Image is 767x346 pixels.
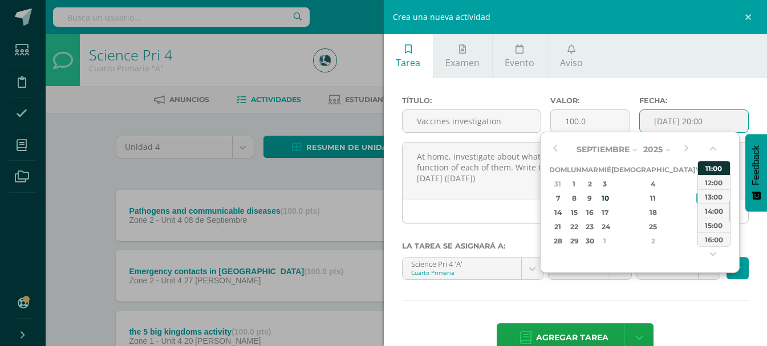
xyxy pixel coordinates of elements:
[698,189,730,203] div: 13:00
[599,192,610,205] div: 10
[568,206,580,219] div: 15
[640,110,748,132] input: Fecha de entrega
[643,144,663,154] span: 2025
[551,177,565,190] div: 31
[599,234,610,247] div: 1
[568,177,580,190] div: 1
[639,96,749,105] label: Fecha:
[568,192,580,205] div: 8
[599,220,610,233] div: 24
[696,177,707,190] div: 5
[696,234,707,247] div: 3
[568,220,580,233] div: 22
[549,162,567,177] th: Dom
[696,220,707,233] div: 26
[696,192,707,205] div: 12
[745,134,767,211] button: Feedback - Mostrar encuesta
[620,206,687,219] div: 18
[599,206,610,219] div: 17
[599,177,610,190] div: 3
[402,96,541,105] label: Título:
[551,234,565,247] div: 28
[698,203,730,218] div: 14:00
[411,258,513,268] div: Science Pri 4 'A'
[551,206,565,219] div: 14
[698,218,730,232] div: 15:00
[583,234,596,247] div: 30
[411,268,513,276] div: Cuarto Primaria
[433,34,492,78] a: Examen
[547,34,595,78] a: Aviso
[505,56,534,69] span: Evento
[583,177,596,190] div: 2
[620,192,687,205] div: 11
[696,206,707,219] div: 19
[598,162,611,177] th: Mié
[577,144,630,154] span: Septiembre
[396,56,420,69] span: Tarea
[567,162,582,177] th: Lun
[551,110,630,132] input: Puntos máximos
[698,232,730,246] div: 16:00
[403,258,543,279] a: Science Pri 4 'A'Cuarto Primaria
[384,34,433,78] a: Tarea
[550,96,630,105] label: Valor:
[582,162,598,177] th: Mar
[402,242,749,250] label: La tarea se asignará a:
[568,234,580,247] div: 29
[445,56,480,69] span: Examen
[698,175,730,189] div: 12:00
[583,206,596,219] div: 16
[620,177,687,190] div: 4
[551,192,565,205] div: 7
[698,161,730,175] div: 11:00
[611,162,695,177] th: [DEMOGRAPHIC_DATA]
[620,234,687,247] div: 2
[620,220,687,233] div: 25
[551,220,565,233] div: 21
[583,220,596,233] div: 23
[493,34,547,78] a: Evento
[751,145,761,185] span: Feedback
[583,192,596,205] div: 9
[695,162,708,177] th: Vie
[560,56,583,69] span: Aviso
[403,110,541,132] input: Título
